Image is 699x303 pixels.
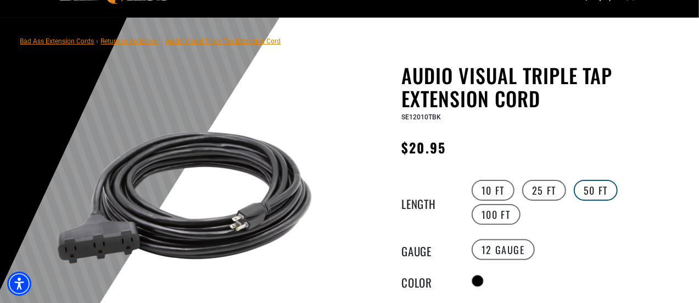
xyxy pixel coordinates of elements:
a: Return to Collection [101,37,159,45]
span: › [97,37,99,45]
span: › [161,37,164,45]
div: Accessibility Menu [7,272,31,296]
a: Bad Ass Extension Cords [20,37,94,45]
label: 10 FT [472,180,515,201]
legend: Gauge [402,243,457,257]
label: 50 FT [574,180,618,201]
label: 25 FT [522,180,566,201]
h1: Audio Visual Triple Tap Extension Cord [402,64,671,110]
span: Audio Visual Triple Tap Extension Cord [166,37,281,45]
label: 100 FT [472,204,521,225]
legend: Color [402,274,457,288]
span: SE12010TBK [402,113,441,121]
nav: breadcrumbs [20,34,281,47]
label: 12 Gauge [472,239,535,260]
legend: Length [402,195,457,210]
span: $20.95 [402,137,446,157]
